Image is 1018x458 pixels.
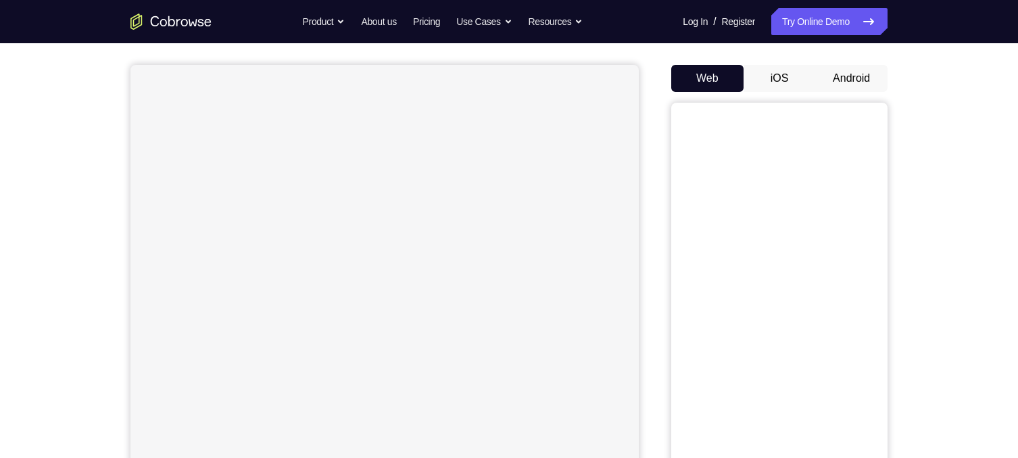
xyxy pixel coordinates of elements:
[529,8,583,35] button: Resources
[713,14,716,30] span: /
[413,8,440,35] a: Pricing
[722,8,755,35] a: Register
[771,8,888,35] a: Try Online Demo
[361,8,396,35] a: About us
[683,8,708,35] a: Log In
[744,65,816,92] button: iOS
[815,65,888,92] button: Android
[671,65,744,92] button: Web
[130,14,212,30] a: Go to the home page
[303,8,345,35] button: Product
[456,8,512,35] button: Use Cases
